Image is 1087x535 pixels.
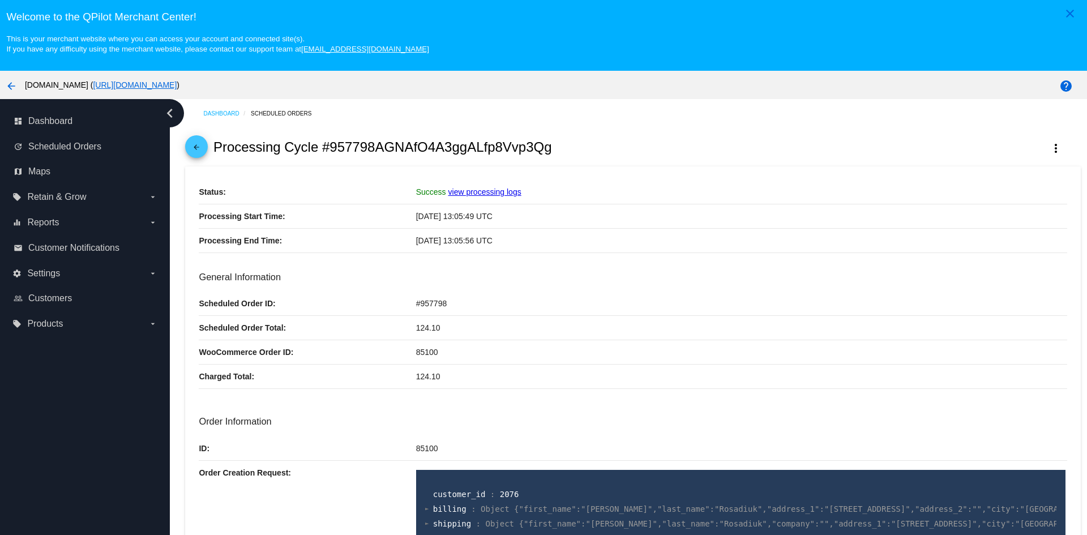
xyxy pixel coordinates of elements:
[433,490,486,499] span: customer_id
[14,162,157,181] a: map Maps
[93,80,177,89] a: [URL][DOMAIN_NAME]
[14,167,23,176] i: map
[213,139,552,155] h2: Processing Cycle #957798AGNAfO4A3ggALfp8Vvp3Qg
[190,143,203,157] mat-icon: arrow_back
[301,45,429,53] a: [EMAIL_ADDRESS][DOMAIN_NAME]
[14,112,157,130] a: dashboard Dashboard
[1063,7,1077,20] mat-icon: close
[416,323,440,332] span: 124.10
[28,166,50,177] span: Maps
[199,316,416,340] p: Scheduled Order Total:
[14,294,23,303] i: people_outline
[251,105,322,122] a: Scheduled Orders
[490,490,495,499] span: :
[199,340,416,364] p: WooCommerce Order ID:
[199,229,416,252] p: Processing End Time:
[433,504,467,513] span: billing
[416,236,493,245] span: [DATE] 13:05:56 UTC
[416,348,438,357] span: 85100
[12,192,22,202] i: local_offer
[161,104,179,122] i: chevron_left
[27,319,63,329] span: Products
[148,269,157,278] i: arrow_drop_down
[27,217,59,228] span: Reports
[28,142,101,152] span: Scheduled Orders
[25,80,179,89] span: [DOMAIN_NAME] ( )
[14,138,157,156] a: update Scheduled Orders
[28,116,72,126] span: Dashboard
[148,319,157,328] i: arrow_drop_down
[1049,142,1063,155] mat-icon: more_vert
[471,504,476,513] span: :
[199,365,416,388] p: Charged Total:
[199,416,1067,427] h3: Order Information
[148,192,157,202] i: arrow_drop_down
[6,35,429,53] small: This is your merchant website where you can access your account and connected site(s). If you hav...
[199,292,416,315] p: Scheduled Order ID:
[28,293,72,303] span: Customers
[416,212,493,221] span: [DATE] 13:05:49 UTC
[12,319,22,328] i: local_offer
[500,490,519,499] span: 2076
[476,519,481,528] span: :
[12,269,22,278] i: settings
[199,180,416,204] p: Status:
[199,436,416,460] p: ID:
[199,204,416,228] p: Processing Start Time:
[416,187,446,196] span: Success
[27,268,60,279] span: Settings
[148,218,157,227] i: arrow_drop_down
[5,79,18,93] mat-icon: arrow_back
[14,289,157,307] a: people_outline Customers
[416,299,447,308] span: #957798
[27,192,86,202] span: Retain & Grow
[433,519,471,528] span: shipping
[203,105,251,122] a: Dashboard
[199,272,1067,283] h3: General Information
[14,243,23,252] i: email
[448,187,521,196] a: view processing logs
[14,117,23,126] i: dashboard
[199,461,416,485] p: Order Creation Request:
[416,372,440,381] span: 124.10
[28,243,119,253] span: Customer Notifications
[416,444,438,453] span: 85100
[14,239,157,257] a: email Customer Notifications
[6,11,1080,23] h3: Welcome to the QPilot Merchant Center!
[14,142,23,151] i: update
[1059,79,1073,93] mat-icon: help
[12,218,22,227] i: equalizer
